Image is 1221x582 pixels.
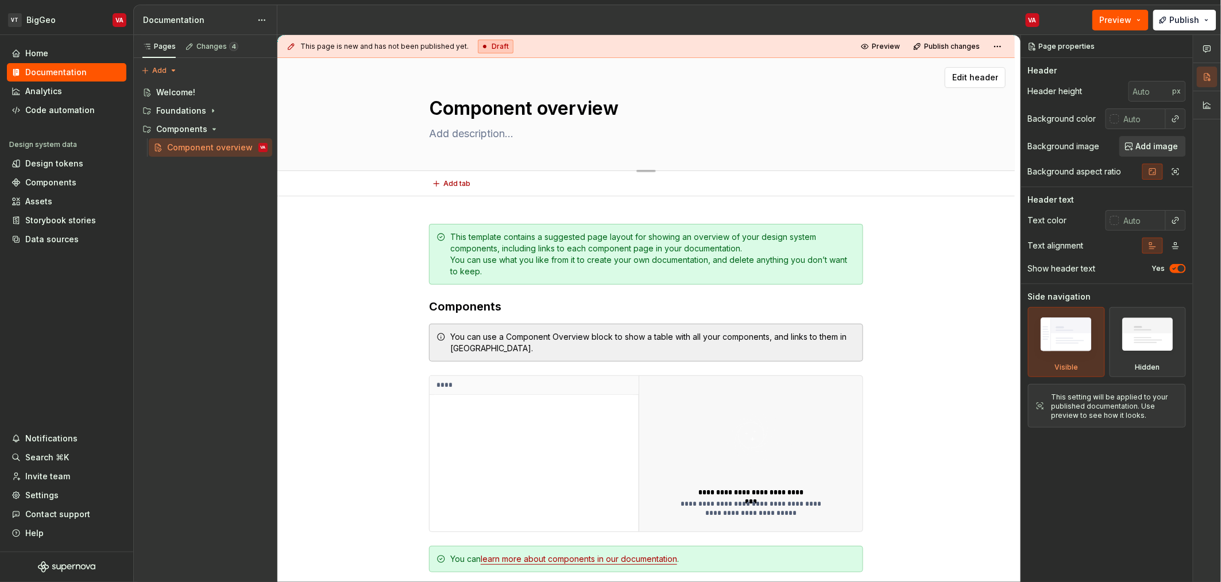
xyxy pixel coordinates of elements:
[2,7,131,32] button: VTBigGeoVA
[1092,10,1149,30] button: Preview
[7,505,126,523] button: Contact support
[1152,264,1165,273] label: Yes
[25,86,62,97] div: Analytics
[38,561,95,573] svg: Supernova Logo
[138,63,181,79] button: Add
[25,158,83,169] div: Design tokens
[1153,10,1216,30] button: Publish
[492,42,509,51] span: Draft
[1129,81,1173,102] input: Auto
[1028,113,1096,125] div: Background color
[7,486,126,505] a: Settings
[7,429,126,448] button: Notifications
[450,331,856,354] div: You can use a Component Overview block to show a table with all your components, and links to the...
[7,192,126,211] a: Assets
[25,177,76,188] div: Components
[1028,263,1096,274] div: Show header text
[138,102,272,120] div: Foundations
[25,509,90,520] div: Contact support
[481,554,677,564] a: learn more about components in our documentation
[7,173,126,192] a: Components
[1119,108,1166,129] input: Auto
[25,215,96,226] div: Storybook stories
[1100,14,1132,26] span: Preview
[156,87,195,98] div: Welcome!
[945,67,1006,88] button: Edit header
[1173,87,1181,96] p: px
[26,14,56,26] div: BigGeo
[8,13,22,27] div: VT
[167,142,253,153] div: Component overview
[7,101,126,119] a: Code automation
[25,48,48,59] div: Home
[25,452,69,463] div: Search ⌘K
[1028,215,1067,226] div: Text color
[1028,65,1057,76] div: Header
[25,234,79,245] div: Data sources
[1028,86,1083,97] div: Header height
[1029,15,1037,25] div: VA
[1052,393,1179,420] div: This setting will be applied to your published documentation. Use preview to see how it looks.
[7,230,126,249] a: Data sources
[872,42,900,51] span: Preview
[149,138,272,157] a: Component overviewVA
[143,14,252,26] div: Documentation
[25,104,95,116] div: Code automation
[138,83,272,102] a: Welcome!
[443,179,470,188] span: Add tab
[450,553,856,565] div: You can .
[1028,166,1122,177] div: Background aspect ratio
[1028,194,1075,205] div: Header text
[300,42,469,51] span: This page is new and has not been published yet.
[952,72,998,83] span: Edit header
[138,120,272,138] div: Components
[1028,307,1105,377] div: Visible
[9,140,77,149] div: Design system data
[25,527,44,539] div: Help
[7,44,126,63] a: Home
[429,176,476,192] button: Add tab
[1135,363,1160,372] div: Hidden
[7,211,126,230] a: Storybook stories
[156,105,206,117] div: Foundations
[924,42,980,51] span: Publish changes
[1170,14,1200,26] span: Publish
[429,298,863,315] h3: Components
[25,490,59,501] div: Settings
[1110,307,1187,377] div: Hidden
[7,63,126,82] a: Documentation
[1054,363,1078,372] div: Visible
[1028,141,1100,152] div: Background image
[7,448,126,467] button: Search ⌘K
[7,524,126,542] button: Help
[7,82,126,100] a: Analytics
[152,66,167,75] span: Add
[1028,291,1091,302] div: Side navigation
[1028,240,1084,251] div: Text alignment
[25,67,87,78] div: Documentation
[1136,141,1179,152] span: Add image
[142,42,176,51] div: Pages
[1119,136,1186,157] button: Add image
[427,95,861,122] textarea: Component overview
[229,42,238,51] span: 4
[261,142,266,153] div: VA
[7,467,126,486] a: Invite team
[25,471,70,482] div: Invite team
[25,196,52,207] div: Assets
[156,123,207,135] div: Components
[450,231,856,277] div: This template contains a suggested page layout for showing an overview of your design system comp...
[1119,210,1166,231] input: Auto
[196,42,238,51] div: Changes
[115,15,123,25] div: VA
[25,433,78,444] div: Notifications
[7,154,126,173] a: Design tokens
[857,38,905,55] button: Preview
[138,83,272,157] div: Page tree
[910,38,985,55] button: Publish changes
